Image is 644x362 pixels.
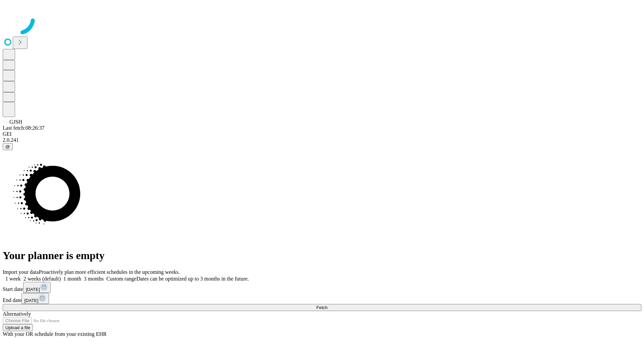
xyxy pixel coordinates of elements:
[3,324,33,331] button: Upload a file
[3,304,641,311] button: Fetch
[3,293,641,304] div: End date
[23,282,51,293] button: [DATE]
[39,269,180,275] span: Proactively plan more efficient schedules in the upcoming weeks.
[316,305,327,310] span: Fetch
[3,282,641,293] div: Start date
[63,276,81,282] span: 1 month
[137,276,249,282] span: Dates can be optimized up to 3 months in the future.
[84,276,104,282] span: 3 months
[3,269,39,275] span: Import your data
[5,276,21,282] span: 1 week
[26,287,40,292] span: [DATE]
[23,276,61,282] span: 2 weeks (default)
[3,137,641,143] div: 2.0.241
[3,331,107,337] span: With your OR schedule from your existing EHR
[5,144,10,149] span: @
[9,119,22,125] span: GJSH
[24,298,38,303] span: [DATE]
[3,249,641,262] h1: Your planner is empty
[3,131,641,137] div: GEI
[3,311,31,317] span: Alternatively
[21,293,49,304] button: [DATE]
[3,125,45,131] span: Last fetch: 08:26:37
[106,276,136,282] span: Custom range
[3,143,13,150] button: @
